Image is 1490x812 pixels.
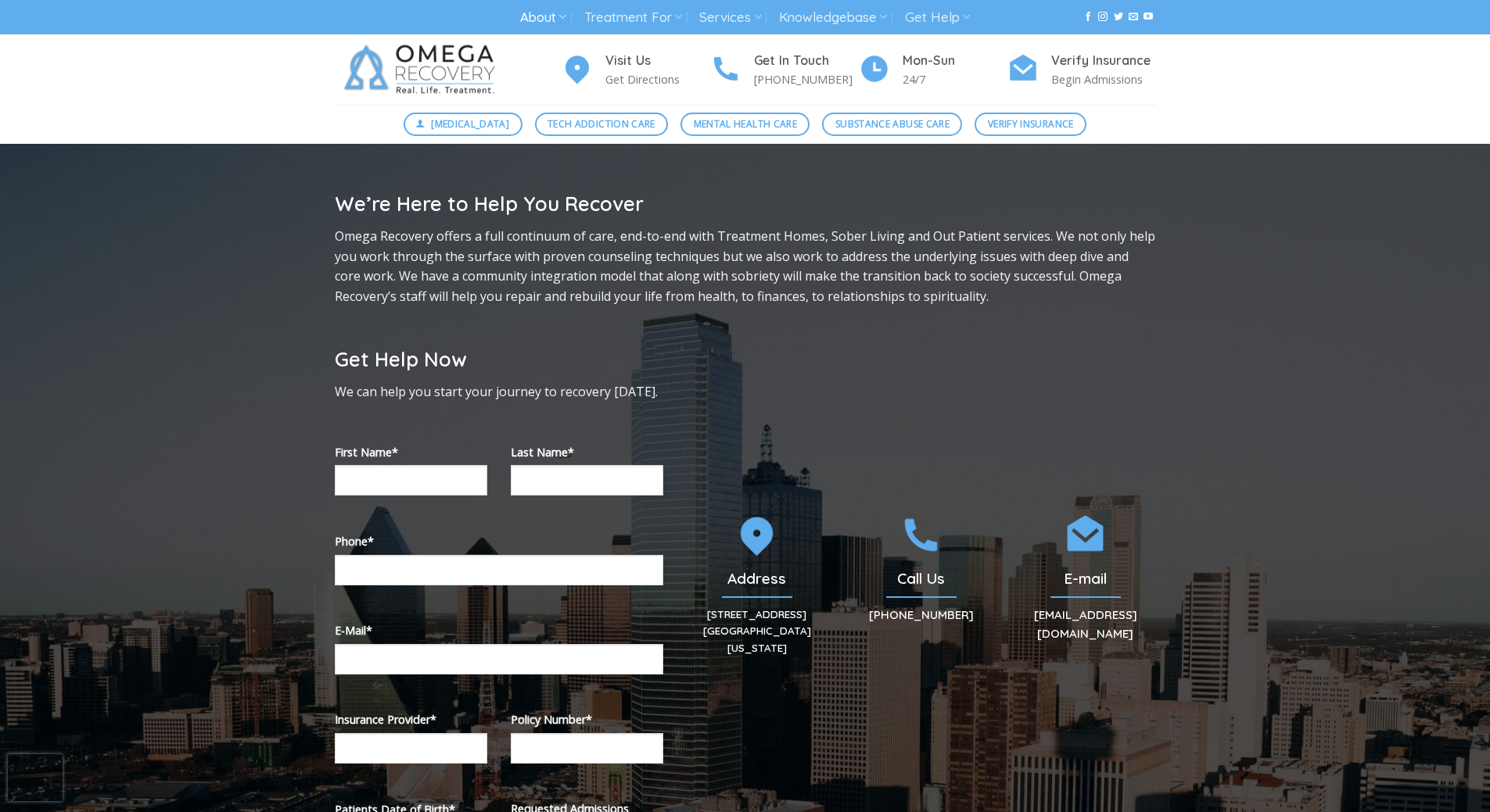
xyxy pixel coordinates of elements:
[335,621,663,639] label: E-Mail*
[1051,70,1156,88] p: Begin Admissions
[335,710,487,728] label: Insurance Provider*
[335,382,663,402] p: We can help you start your journey to recovery [DATE].
[511,710,663,728] label: Policy Number*
[1007,51,1156,89] a: Verify Insurance Begin Admissions
[822,113,962,136] a: Substance Abuse Care
[1034,607,1137,641] a: [EMAIL_ADDRESS][DOMAIN_NAME]
[335,346,663,372] h2: Get Help Now
[335,227,1156,306] p: Omega Recovery offers a full continuum of care, end-to-end with Treatment Homes, Sober Living and...
[584,3,682,32] a: Treatment For
[703,607,811,654] a: [STREET_ADDRESS][GEOGRAPHIC_DATA][US_STATE]
[335,34,511,105] img: Omega Recovery
[335,443,487,461] label: First Name*
[754,51,859,71] h4: Get In Touch
[1098,12,1108,23] a: Follow on Instagram
[903,51,1007,71] h4: Mon-Sun
[851,569,992,588] h2: Call Us
[1083,12,1093,23] a: Follow on Facebook
[562,51,710,89] a: Visit Us Get Directions
[869,607,974,622] a: [PHONE_NUMBER]
[694,116,797,131] span: Mental Health Care
[335,532,663,550] label: Phone*
[905,3,970,32] a: Get Help
[835,116,950,131] span: Substance Abuse Care
[605,51,710,71] h4: Visit Us
[1015,569,1156,588] h2: E-mail
[1114,12,1123,23] a: Follow on Twitter
[1129,12,1138,23] a: Send us an email
[903,70,1007,88] p: 24/7
[680,113,810,136] a: Mental Health Care
[710,51,859,89] a: Get In Touch [PHONE_NUMBER]
[988,116,1074,131] span: Verify Insurance
[1051,51,1156,71] h4: Verify Insurance
[1144,12,1153,23] a: Follow on YouTube
[699,3,761,32] a: Services
[335,191,1156,216] h2: We’re Here to Help You Recover
[975,113,1086,136] a: Verify Insurance
[511,443,663,461] label: Last Name*
[779,3,887,32] a: Knowledgebase
[548,116,655,131] span: Tech Addiction Care
[754,70,859,88] p: [PHONE_NUMBER]
[520,3,566,32] a: About
[605,70,710,88] p: Get Directions
[535,113,669,136] a: Tech Addiction Care
[687,569,828,588] h2: Address
[431,116,509,131] span: [MEDICAL_DATA]
[404,113,522,136] a: [MEDICAL_DATA]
